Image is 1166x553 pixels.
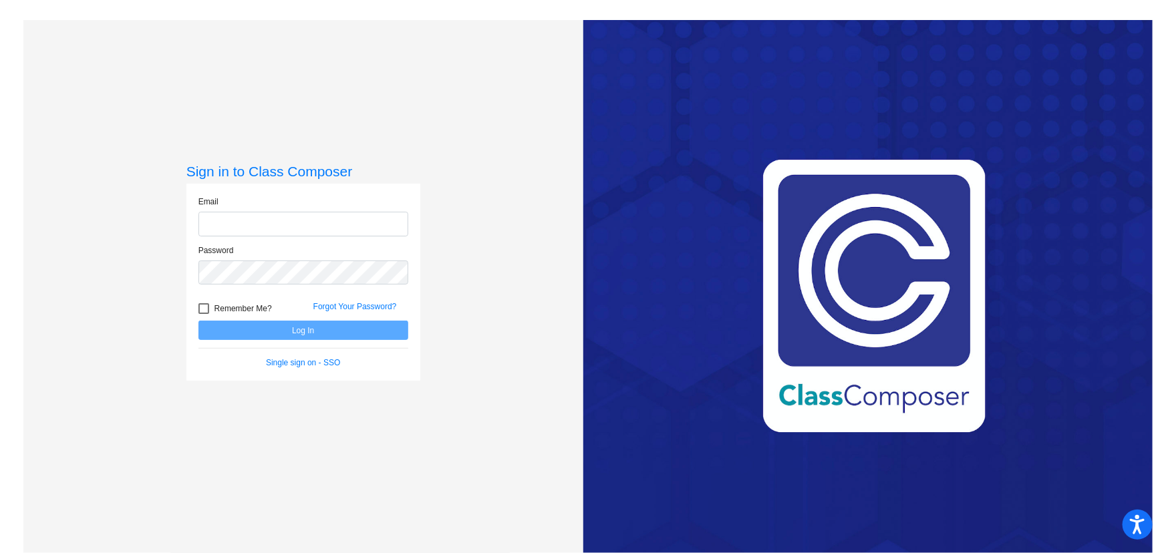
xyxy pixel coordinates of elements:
[313,302,397,311] a: Forgot Your Password?
[198,196,218,208] label: Email
[266,358,340,367] a: Single sign on - SSO
[214,301,272,317] span: Remember Me?
[198,244,234,256] label: Password
[186,163,420,180] h3: Sign in to Class Composer
[198,321,408,340] button: Log In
